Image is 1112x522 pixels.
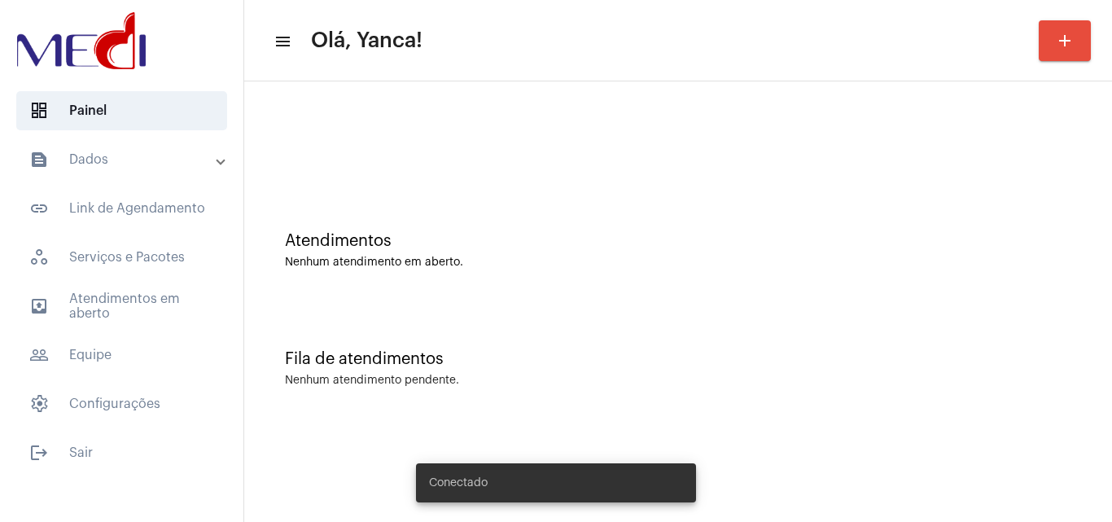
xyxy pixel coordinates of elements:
img: d3a1b5fa-500b-b90f-5a1c-719c20e9830b.png [13,8,150,73]
span: sidenav icon [29,101,49,121]
span: Serviços e Pacotes [16,238,227,277]
mat-panel-title: Dados [29,150,217,169]
mat-icon: sidenav icon [29,150,49,169]
span: sidenav icon [29,394,49,414]
span: Configurações [16,384,227,423]
mat-expansion-panel-header: sidenav iconDados [10,140,243,179]
span: Link de Agendamento [16,189,227,228]
div: Atendimentos [285,232,1071,250]
span: Conectado [429,475,488,491]
mat-icon: sidenav icon [29,296,49,316]
mat-icon: add [1055,31,1075,50]
div: Fila de atendimentos [285,350,1071,368]
div: Nenhum atendimento em aberto. [285,257,1071,269]
span: Painel [16,91,227,130]
span: sidenav icon [29,248,49,267]
span: Sair [16,433,227,472]
span: Atendimentos em aberto [16,287,227,326]
mat-icon: sidenav icon [274,32,290,51]
mat-icon: sidenav icon [29,345,49,365]
span: Olá, Yanca! [311,28,422,54]
mat-icon: sidenav icon [29,443,49,463]
span: Equipe [16,336,227,375]
mat-icon: sidenav icon [29,199,49,218]
div: Nenhum atendimento pendente. [285,375,459,387]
